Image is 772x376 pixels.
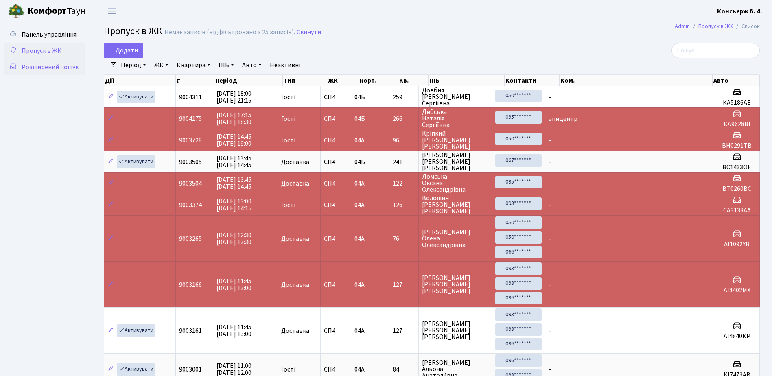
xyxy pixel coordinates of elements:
[549,365,551,374] span: -
[393,116,415,122] span: 266
[733,22,760,31] li: Список
[281,159,309,165] span: Доставка
[505,75,560,86] th: Контакти
[179,365,202,374] span: 9003001
[297,28,321,36] a: Скинути
[393,236,415,242] span: 76
[354,93,365,102] span: 04Б
[173,58,214,72] a: Квартира
[717,99,756,107] h5: КА5186АЕ
[281,282,309,288] span: Доставка
[327,75,359,86] th: ЖК
[422,321,488,340] span: [PERSON_NAME] [PERSON_NAME] [PERSON_NAME]
[267,58,304,72] a: Неактивні
[393,282,415,288] span: 127
[179,93,202,102] span: 9004311
[675,22,690,31] a: Admin
[393,202,415,208] span: 126
[283,75,327,86] th: Тип
[8,3,24,20] img: logo.png
[560,75,713,86] th: Ком.
[217,175,252,191] span: [DATE] 13:45 [DATE] 14:45
[281,137,295,144] span: Гості
[217,132,252,148] span: [DATE] 14:45 [DATE] 19:00
[117,91,155,103] a: Активувати
[214,75,283,86] th: Період
[217,277,252,293] span: [DATE] 11:45 [DATE] 13:00
[22,63,79,72] span: Розширений пошук
[354,136,365,145] span: 04А
[281,94,295,101] span: Гості
[549,136,551,145] span: -
[4,26,85,43] a: Панель управління
[549,201,551,210] span: -
[422,229,488,248] span: [PERSON_NAME] Олена Олександрівна
[324,202,348,208] span: СП4
[281,236,309,242] span: Доставка
[429,75,505,86] th: ПІБ
[281,180,309,187] span: Доставка
[393,180,415,187] span: 122
[22,30,77,39] span: Панель управління
[179,179,202,188] span: 9003504
[717,164,756,171] h5: ВС1433ОЕ
[393,137,415,144] span: 96
[151,58,172,72] a: ЖК
[393,366,415,373] span: 84
[354,157,365,166] span: 04Б
[359,75,398,86] th: корп.
[324,328,348,334] span: СП4
[393,159,415,165] span: 241
[717,142,756,150] h5: BH0291TB
[179,157,202,166] span: 9003505
[217,89,252,105] span: [DATE] 18:00 [DATE] 21:15
[164,28,295,36] div: Немає записів (відфільтровано з 25 записів).
[354,280,365,289] span: 04А
[422,173,488,193] span: Ломська Оксана Олександрівна
[549,326,551,335] span: -
[717,7,762,16] b: Консьєрж б. 4.
[22,46,61,55] span: Пропуск в ЖК
[422,130,488,150] span: Кріпкий [PERSON_NAME] [PERSON_NAME]
[324,366,348,373] span: СП4
[324,137,348,144] span: СП4
[354,365,365,374] span: 04А
[549,157,551,166] span: -
[717,185,756,193] h5: ВТ0260ВС
[324,282,348,288] span: СП4
[324,236,348,242] span: СП4
[217,111,252,127] span: [DATE] 17:15 [DATE] 18:30
[324,116,348,122] span: СП4
[4,43,85,59] a: Пропуск в ЖК
[398,75,429,86] th: Кв.
[422,152,488,171] span: [PERSON_NAME] [PERSON_NAME] [PERSON_NAME]
[549,280,551,289] span: -
[104,43,143,58] a: Додати
[281,328,309,334] span: Доставка
[179,114,202,123] span: 9004175
[179,234,202,243] span: 9003265
[217,231,252,247] span: [DATE] 12:30 [DATE] 13:30
[549,179,551,188] span: -
[717,286,756,294] h5: АІ8402МХ
[118,58,149,72] a: Період
[281,202,295,208] span: Гості
[354,179,365,188] span: 04А
[324,94,348,101] span: СП4
[422,275,488,294] span: [PERSON_NAME] [PERSON_NAME] [PERSON_NAME]
[117,324,155,337] a: Активувати
[324,180,348,187] span: СП4
[179,280,202,289] span: 9003166
[28,4,85,18] span: Таун
[102,4,122,18] button: Переключити навігацію
[663,18,772,35] nav: breadcrumb
[671,43,760,58] input: Пошук...
[104,75,176,86] th: Дії
[549,114,577,123] span: эпицентр
[4,59,85,75] a: Розширений пошук
[109,46,138,55] span: Додати
[354,114,365,123] span: 04Б
[176,75,215,86] th: #
[717,120,756,128] h5: КА9628ВІ
[215,58,237,72] a: ПІБ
